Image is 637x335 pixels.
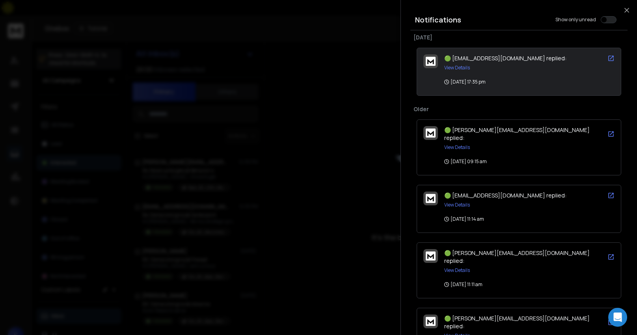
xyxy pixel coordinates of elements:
span: 🟢 [PERSON_NAME][EMAIL_ADDRESS][DOMAIN_NAME] replied: [444,126,590,141]
p: [DATE] 11:11 am [444,281,482,288]
button: View Details [444,202,470,208]
p: Older [413,105,624,113]
p: [DATE] 11:14 am [444,216,484,222]
span: 🟢 [PERSON_NAME][EMAIL_ADDRESS][DOMAIN_NAME] replied: [444,249,590,264]
button: View Details [444,65,470,71]
span: 🟢 [PERSON_NAME][EMAIL_ADDRESS][DOMAIN_NAME] replied: [444,315,590,330]
p: [DATE] 09:15 am [444,158,487,165]
span: 🟢 [EMAIL_ADDRESS][DOMAIN_NAME] replied: [444,192,566,199]
img: logo [426,194,436,203]
img: logo [426,251,436,261]
img: logo [426,317,436,326]
img: logo [426,57,436,66]
span: 🟢 [EMAIL_ADDRESS][DOMAIN_NAME] replied: [444,54,566,62]
p: [DATE] 17:35 pm [444,79,486,85]
img: logo [426,128,436,138]
button: View Details [444,267,470,274]
h3: Notifications [415,14,461,25]
label: Show only unread [555,17,596,23]
p: [DATE] [413,33,624,41]
div: Open Intercom Messenger [608,308,627,327]
button: View Details [444,144,470,151]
